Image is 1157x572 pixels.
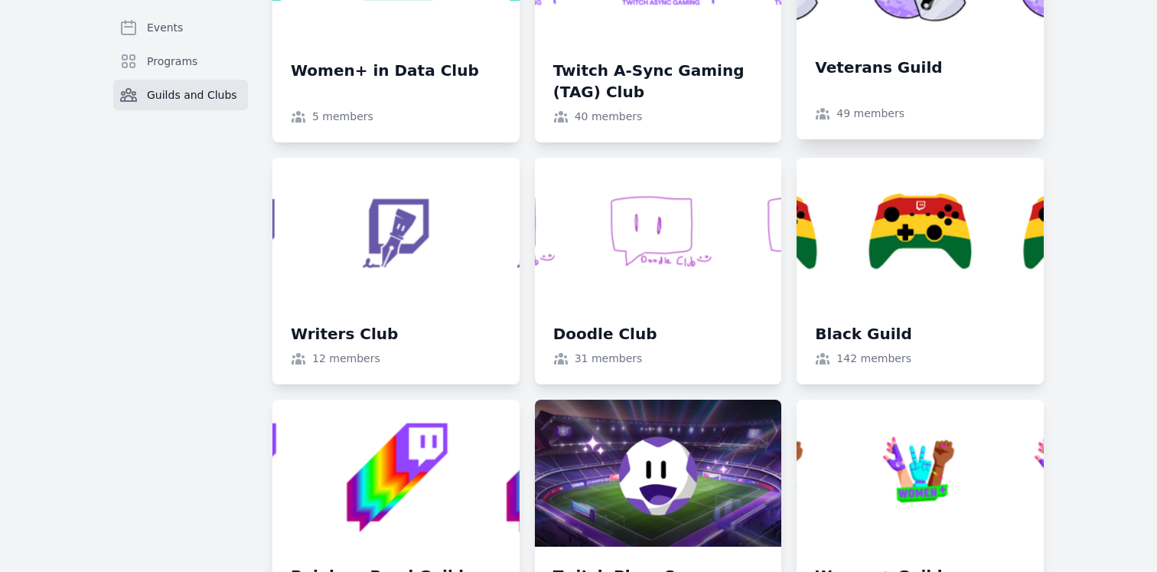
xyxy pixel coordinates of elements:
[147,87,237,103] span: Guilds and Clubs
[147,54,197,69] span: Programs
[113,12,248,43] a: Events
[113,12,248,135] nav: Sidebar
[113,46,248,77] a: Programs
[147,20,183,35] span: Events
[113,80,248,110] a: Guilds and Clubs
